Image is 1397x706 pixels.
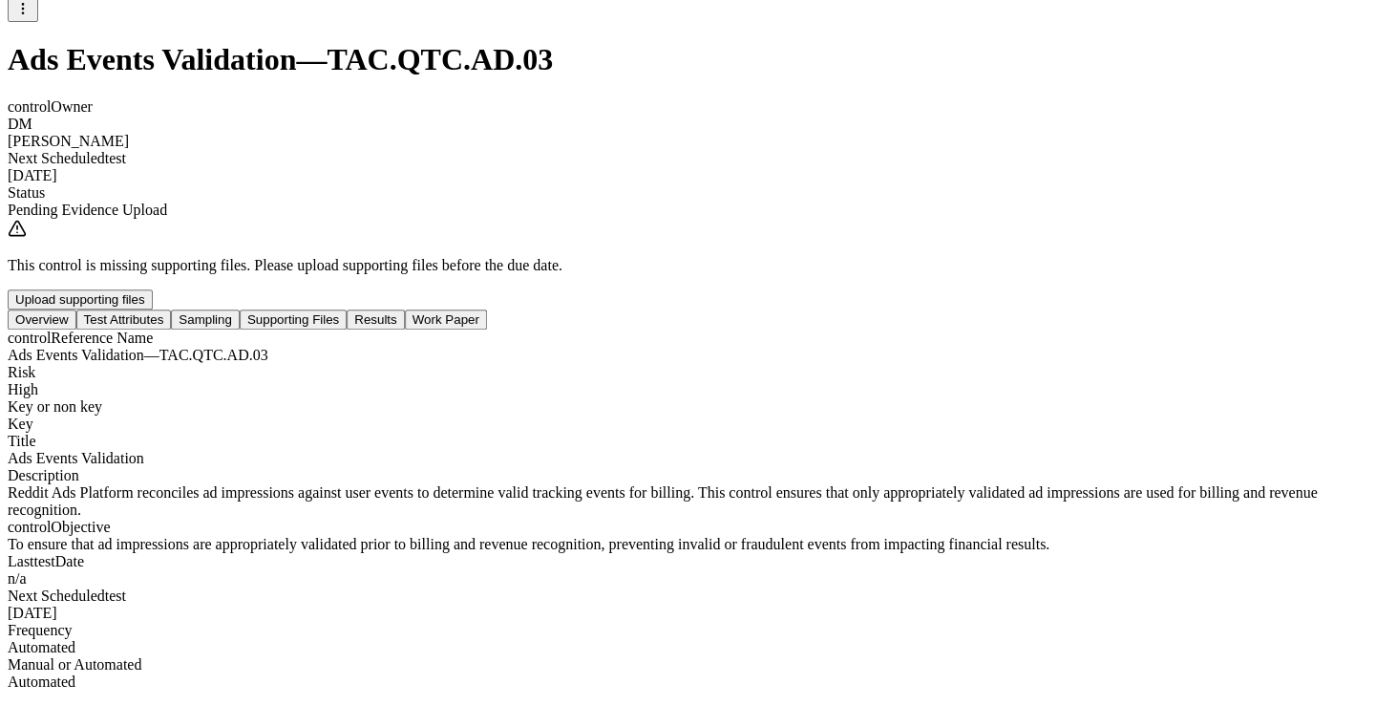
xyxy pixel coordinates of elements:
span: DM [8,116,32,132]
div: High [8,381,1389,398]
p: This control is missing supporting files. Please upload supporting files before the due date. [8,257,1389,274]
div: Next Scheduled test [8,150,1389,167]
button: Test Attributes [76,310,172,330]
button: Upload supporting files [8,289,153,310]
button: Sampling [171,310,240,330]
span: Ads Events Validation [8,450,144,466]
div: Description [8,467,1389,484]
nav: Tabs [8,310,1389,330]
span: [PERSON_NAME] [8,133,129,149]
div: To ensure that ad impressions are appropriately validated prior to billing and revenue recognitio... [8,536,1389,553]
div: Title [8,433,1389,450]
button: Overview [8,310,76,330]
div: Frequency [8,622,1389,639]
div: Automated [8,639,1389,656]
div: [DATE] [8,167,1389,184]
div: Status [8,184,1389,202]
button: Work Paper [405,310,487,330]
button: Results [347,310,404,330]
div: Pending Evidence Upload [8,202,1389,219]
div: Next Scheduled test [8,588,1389,605]
div: Last test Date [8,553,1389,570]
div: Reddit Ads Platform reconciles ad impressions against user events to determine valid tracking eve... [8,484,1389,519]
div: [DATE] [8,605,1389,622]
div: n/a [8,570,1389,588]
div: Manual or Automated [8,656,1389,674]
div: control Objective [8,519,1389,536]
div: Ads Events Validation — TAC.QTC.AD.03 [8,347,1389,364]
button: Supporting Files [240,310,347,330]
div: Key or non key [8,398,1389,416]
div: Risk [8,364,1389,381]
div: control Reference Name [8,330,1389,347]
div: control Owner [8,98,1389,116]
h1: Ads Events Validation — TAC.QTC.AD.03 [8,42,1389,77]
div: Automated [8,674,1389,691]
div: Key [8,416,1389,433]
